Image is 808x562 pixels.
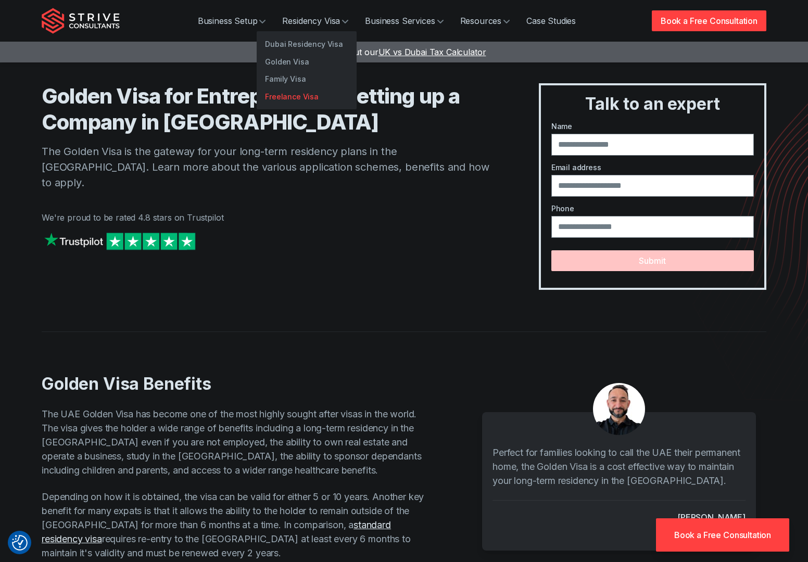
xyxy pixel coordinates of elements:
p: We're proud to be rated 4.8 stars on Trustpilot [42,211,497,224]
a: Case Studies [518,10,584,31]
a: Family Visa [257,70,357,88]
a: Dubai Residency Visa [257,35,357,53]
a: Check out ourUK vs Dubai Tax Calculator [322,47,486,57]
p: Perfect for families looking to call the UAE their permanent home, the Golden Visa is a cost effe... [493,445,746,488]
a: Residency Visa [274,10,357,31]
a: Freelance Visa [257,88,357,106]
h3: Talk to an expert [545,94,760,114]
a: Golden Visa [257,53,357,71]
img: Strive on Trustpilot [42,230,198,252]
a: Book a Free Consultation [652,10,766,31]
h1: Golden Visa for Entrepreneurs Setting up a Company in [GEOGRAPHIC_DATA] [42,83,497,135]
label: Name [551,121,754,132]
span: UK vs Dubai Tax Calculator [378,47,486,57]
p: The UAE Golden Visa has become one of the most highly sought after visas in the world. The visa g... [42,407,426,477]
button: Submit [551,250,754,271]
a: Resources [452,10,519,31]
img: Revisit consent button [12,535,28,551]
cite: [PERSON_NAME] [677,511,746,523]
img: Strive Consultants [42,8,120,34]
h2: Golden Visa Benefits [42,374,426,394]
button: Consent Preferences [12,535,28,551]
a: Book a Free Consultation [656,518,789,552]
label: Email address [551,162,754,173]
p: The Golden Visa is the gateway for your long-term residency plans in the [GEOGRAPHIC_DATA]. Learn... [42,144,497,190]
label: Phone [551,203,754,214]
p: Depending on how it is obtained, the visa can be valid for either 5 or 10 years. Another key bene... [42,490,426,560]
a: Business Services [357,10,451,31]
a: Business Setup [190,10,274,31]
img: aDXDSydWJ-7kSlbU_Untitleddesign-75-.png [593,383,645,435]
